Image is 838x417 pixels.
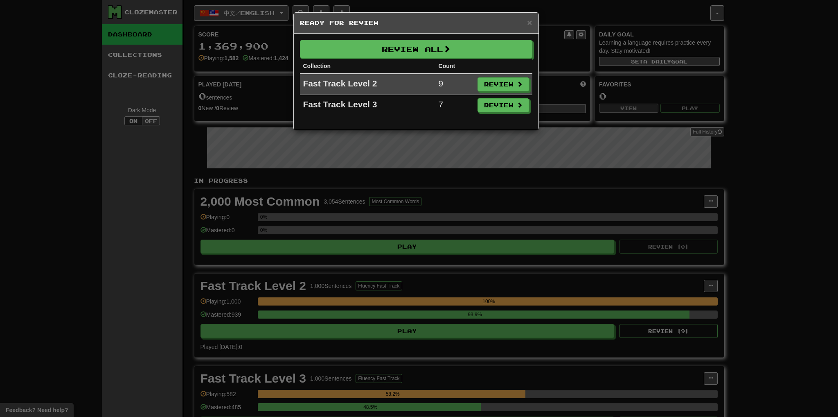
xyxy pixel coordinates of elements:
[527,18,532,27] button: Close
[435,74,474,95] td: 9
[300,59,435,74] th: Collection
[300,95,435,116] td: Fast Track Level 3
[300,74,435,95] td: Fast Track Level 2
[300,40,532,59] button: Review All
[435,59,474,74] th: Count
[527,18,532,27] span: ×
[478,77,529,91] button: Review
[435,95,474,116] td: 7
[300,19,532,27] h5: Ready for Review
[478,98,529,112] button: Review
